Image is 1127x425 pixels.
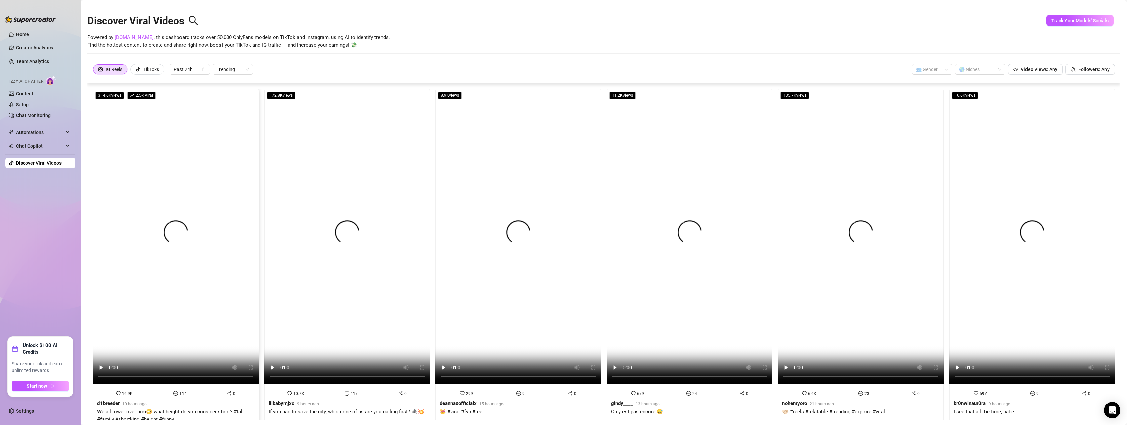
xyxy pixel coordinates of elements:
[974,391,978,396] span: heart
[97,400,120,407] strong: d1breeder
[16,59,49,64] a: Team Analytics
[1104,402,1120,418] div: Open Intercom Messenger
[267,92,295,99] span: 172.8K views
[1065,64,1115,75] button: Followers: Any
[1051,18,1109,23] span: Track Your Models' Socials
[917,391,920,396] span: 0
[479,402,504,407] span: 15 hours ago
[404,391,407,396] span: 0
[16,91,33,96] a: Content
[808,391,816,396] span: 6.6K
[1078,67,1110,72] span: Followers: Any
[9,144,13,148] img: Chat Copilot
[954,408,1015,416] div: I see that all the time, babe.
[27,383,47,389] span: Start now
[233,391,235,396] span: 0
[173,391,178,396] span: message
[16,408,34,414] a: Settings
[16,102,29,107] a: Setup
[287,391,292,396] span: heart
[1008,64,1063,75] button: Video Views: Any
[115,34,154,40] a: [DOMAIN_NAME]
[438,92,462,99] span: 8.9K views
[46,76,56,85] img: AI Chatter
[952,92,978,99] span: 16.6K views
[782,408,885,416] div: 🫱🏻‍🫲🏼 #reels #relatable #trending #explore #viral
[217,64,249,74] span: Trending
[802,391,807,396] span: heart
[87,34,390,49] span: Powered by , this dashboard tracks over 50,000 OnlyFans models on TikTok and Instagram, using AI ...
[1071,67,1076,72] span: team
[466,391,473,396] span: 299
[1046,15,1114,26] button: Track Your Models' Socials
[351,391,358,396] span: 117
[16,42,70,53] a: Creator Analytics
[12,345,18,352] span: gift
[782,400,807,407] strong: nohemyoro
[522,391,525,396] span: 9
[631,391,636,396] span: heart
[174,64,206,74] span: Past 24h
[574,391,576,396] span: 0
[116,391,121,396] span: heart
[780,92,809,99] span: 135.7K views
[122,402,147,407] span: 10 hours ago
[143,64,159,74] div: TikToks
[122,391,133,396] span: 16.9K
[9,78,43,85] span: Izzy AI Chatter
[1013,67,1018,72] span: eye
[989,402,1010,407] span: 9 hours ago
[1036,391,1039,396] span: 9
[12,381,69,391] button: Start nowarrow-right
[740,391,744,396] span: share-alt
[980,391,987,396] span: 597
[568,391,573,396] span: share-alt
[1021,67,1057,72] span: Video Views: Any
[95,92,124,99] span: 314.6K views
[188,15,198,26] span: search
[864,391,869,396] span: 23
[810,402,834,407] span: 21 hours ago
[87,14,198,27] h2: Discover Viral Videos
[1088,391,1090,396] span: 0
[746,391,748,396] span: 0
[954,400,986,407] strong: br0nwinaur0ra
[637,391,644,396] span: 679
[12,361,69,374] span: Share your link and earn unlimited rewards
[692,391,697,396] span: 24
[5,16,56,23] img: logo-BBDzfeDw.svg
[16,160,62,166] a: Discover Viral Videos
[16,127,64,138] span: Automations
[97,408,254,424] div: We all tower over him😳 what height do you consider short? #tall #family #shortking #height #funny
[16,141,64,151] span: Chat Copilot
[16,113,51,118] a: Chat Monitoring
[1082,391,1087,396] span: share-alt
[1030,391,1035,396] span: message
[609,92,636,99] span: 11.2K views
[269,400,294,407] strong: lilbabymjxo
[179,391,187,396] span: 114
[686,391,691,396] span: message
[911,391,916,396] span: share-alt
[16,32,29,37] a: Home
[611,408,663,416] div: On y est pas encore 😅
[398,391,403,396] span: share-alt
[9,130,14,135] span: thunderbolt
[440,408,504,416] div: 😻 #viral #fyp #reel
[202,67,206,71] span: calendar
[130,93,134,98] span: rise
[293,391,304,396] span: 10.7K
[227,391,232,396] span: share-alt
[516,391,521,396] span: message
[127,92,156,99] span: 2.5 x Viral
[50,384,54,388] span: arrow-right
[23,342,69,355] strong: Unlock $100 AI Credits
[440,400,477,407] strong: deannaxofficialx
[345,391,349,396] span: message
[269,408,424,416] div: If you had to save the city, which one of us are you calling first? 🕷️💥
[136,67,140,72] span: tik-tok
[460,391,465,396] span: heart
[611,400,633,407] strong: gindy____
[98,67,103,72] span: instagram
[297,402,319,407] span: 9 hours ago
